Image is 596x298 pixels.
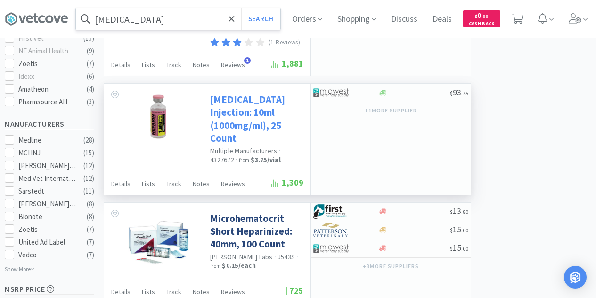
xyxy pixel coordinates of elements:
[18,84,77,95] div: Amatheon
[450,87,468,98] span: 93
[450,90,453,97] span: $
[135,93,182,140] img: 4cb12425b3c14902afc7472bea34e51a_403875.png
[83,147,94,159] div: ( 15 )
[358,260,424,273] button: +3more suppliers
[429,15,456,24] a: Deals
[236,155,237,164] span: ·
[18,224,77,235] div: Zoetis
[87,71,94,82] div: ( 6 )
[18,237,77,248] div: United Ad Label
[142,288,155,296] span: Lists
[239,157,249,163] span: from
[87,96,94,108] div: ( 3 )
[87,84,94,95] div: ( 4 )
[271,58,303,69] span: 1,881
[193,179,210,188] span: Notes
[83,135,94,146] div: ( 28 )
[269,38,301,48] p: (1 Reviews)
[279,146,281,155] span: ·
[87,211,94,222] div: ( 8 )
[18,71,77,82] div: Idexx
[18,186,77,197] div: Sarstedt
[18,135,77,146] div: Medline
[450,245,453,252] span: $
[111,288,131,296] span: Details
[313,85,349,100] img: 4dd14cff54a648ac9e977f0c5da9bc2e_5.png
[279,285,303,296] span: 725
[481,13,488,19] span: . 00
[274,253,276,261] span: ·
[5,262,34,273] p: Show More
[450,227,453,234] span: $
[83,173,94,184] div: ( 12 )
[564,266,587,289] div: Open Intercom Messenger
[278,253,295,261] span: J543S
[83,160,94,171] div: ( 12 )
[475,11,488,20] span: 0
[87,224,94,235] div: ( 7 )
[83,186,94,197] div: ( 11 )
[461,208,468,215] span: . 80
[18,249,77,261] div: Vedco
[210,253,273,261] a: [PERSON_NAME] Labs
[461,227,468,234] span: . 00
[450,242,468,253] span: 15
[166,179,181,188] span: Track
[87,249,94,261] div: ( 7 )
[18,96,77,108] div: Pharmsource AH
[210,263,220,269] span: from
[18,58,77,69] div: Zoetis
[450,208,453,215] span: $
[76,8,280,30] input: Search by item, sku, manufacturer, ingredient, size...
[210,155,234,164] span: 4327672
[475,13,477,19] span: $
[111,60,131,69] span: Details
[271,177,303,188] span: 1,309
[313,241,349,255] img: 4dd14cff54a648ac9e977f0c5da9bc2e_5.png
[313,223,349,237] img: f5e969b455434c6296c6d81ef179fa71_3.png
[360,104,422,117] button: +1more supplier
[251,155,281,164] strong: $3.75 / vial
[87,237,94,248] div: ( 7 )
[5,119,94,129] h5: Manufacturers
[142,60,155,69] span: Lists
[221,60,245,69] span: Reviews
[210,146,278,155] a: Multiple Manufacturers
[87,198,94,210] div: ( 8 )
[296,253,298,261] span: ·
[450,224,468,235] span: 15
[5,284,94,295] h5: MSRP Price
[18,211,77,222] div: Bionote
[210,212,301,251] a: Microhematocrit Short Heparinized: 40mm, 100 Count
[461,90,468,97] span: . 75
[87,45,94,57] div: ( 9 )
[193,288,210,296] span: Notes
[244,57,251,64] span: 1
[18,198,77,210] div: [PERSON_NAME] Labs
[461,245,468,252] span: . 00
[142,179,155,188] span: Lists
[463,6,500,32] a: $0.00Cash Back
[193,60,210,69] span: Notes
[18,160,77,171] div: [PERSON_NAME] [PERSON_NAME] (BD)
[387,15,421,24] a: Discuss
[313,204,349,219] img: 67d67680309e4a0bb49a5ff0391dcc42_6.png
[221,179,245,188] span: Reviews
[450,205,468,216] span: 13
[166,288,181,296] span: Track
[111,179,131,188] span: Details
[18,147,77,159] div: MCHNJ
[166,60,181,69] span: Track
[128,212,189,273] img: 9b434f9f043e472095044c8697fd54ac_161099.jpeg
[210,93,301,145] a: [MEDICAL_DATA] Injection: 10ml (1000mg/ml), 25 Count
[222,261,256,270] strong: $0.15 / each
[241,8,280,30] button: Search
[469,21,495,27] span: Cash Back
[18,45,77,57] div: NE Animal Health
[221,288,245,296] span: Reviews
[87,58,94,69] div: ( 7 )
[18,173,77,184] div: Med Vet International Direct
